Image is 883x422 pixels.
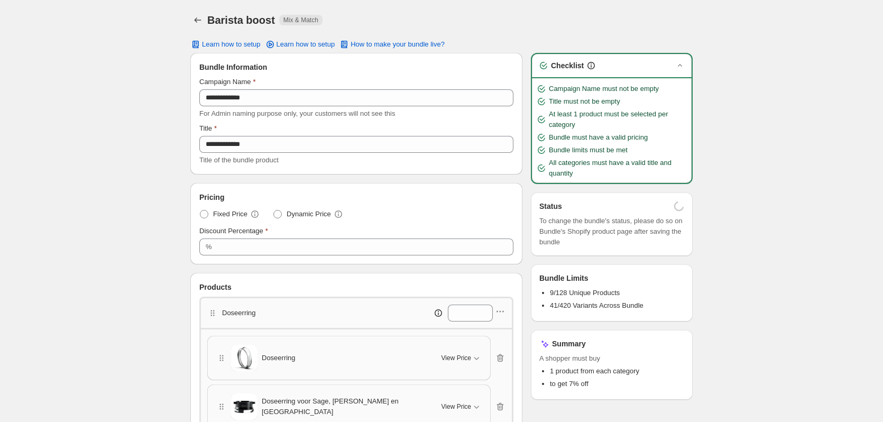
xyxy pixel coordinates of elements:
[551,60,584,71] h3: Checklist
[231,345,257,371] img: Doseerring
[287,209,331,219] span: Dynamic Price
[184,37,267,52] button: Learn how to setup
[199,109,395,117] span: For Admin naming purpose only, your customers will not see this
[435,398,488,415] button: View Price
[199,123,217,134] label: Title
[199,282,232,292] span: Products
[435,350,488,366] button: View Price
[549,158,687,179] span: All categories must have a valid title and quantity
[549,145,628,155] span: Bundle limits must be met
[262,353,296,363] span: Doseerring
[549,96,620,107] span: Title must not be empty
[539,273,588,283] h3: Bundle Limits
[202,40,261,49] span: Learn how to setup
[550,289,620,297] span: 9/128 Unique Products
[550,301,643,309] span: 41/420 Variants Across Bundle
[206,242,212,252] div: %
[259,37,342,52] a: Learn how to setup
[199,156,279,164] span: Title of the bundle product
[549,84,659,94] span: Campaign Name must not be empty
[351,40,445,49] span: How to make your bundle live?
[550,379,684,389] li: to get 7% off
[539,216,684,247] span: To change the bundle's status, please do so on Bundle's Shopify product page after saving the bundle
[262,396,429,417] span: Doseerring voor Sage, [PERSON_NAME] en [GEOGRAPHIC_DATA]
[539,353,684,364] span: A shopper must buy
[199,62,267,72] span: Bundle Information
[222,308,256,318] p: Doseerring
[231,393,257,420] img: Doseerring voor Sage, Solis en Breville
[549,132,648,143] span: Bundle must have a valid pricing
[549,109,687,130] span: At least 1 product must be selected per category
[441,402,471,411] span: View Price
[213,209,247,219] span: Fixed Price
[199,226,268,236] label: Discount Percentage
[199,192,224,203] span: Pricing
[333,37,451,52] button: How to make your bundle live?
[277,40,335,49] span: Learn how to setup
[441,354,471,362] span: View Price
[550,366,684,377] li: 1 product from each category
[539,201,562,212] h3: Status
[199,77,256,87] label: Campaign Name
[552,338,586,349] h3: Summary
[283,16,318,24] span: Mix & Match
[190,13,205,27] button: Back
[207,14,275,26] h1: Barista boost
